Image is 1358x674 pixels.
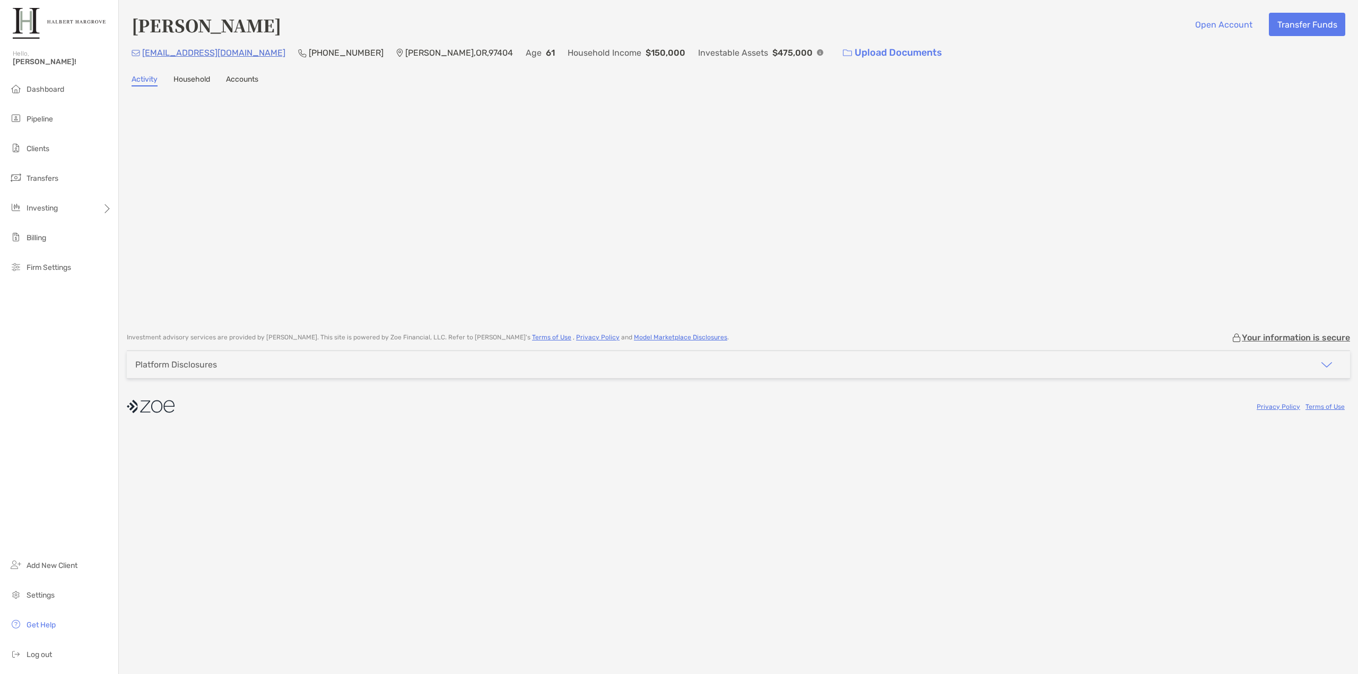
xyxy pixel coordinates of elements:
a: Terms of Use [1305,403,1345,410]
p: [EMAIL_ADDRESS][DOMAIN_NAME] [142,46,285,59]
img: firm-settings icon [10,260,22,273]
p: Age [526,46,542,59]
img: investing icon [10,201,22,214]
img: Phone Icon [298,49,307,57]
img: company logo [127,395,175,418]
img: transfers icon [10,171,22,184]
a: Accounts [226,75,258,86]
span: Add New Client [27,561,77,570]
p: Your information is secure [1242,332,1350,343]
a: Privacy Policy [576,334,620,341]
img: Zoe Logo [13,4,106,42]
img: icon arrow [1320,358,1333,371]
p: Household Income [568,46,641,59]
img: Info Icon [817,49,823,56]
span: Settings [27,591,55,600]
a: Terms of Use [532,334,571,341]
img: pipeline icon [10,112,22,125]
p: $150,000 [646,46,685,59]
p: [PERSON_NAME] , OR , 97404 [405,46,513,59]
span: Get Help [27,620,56,629]
p: Investable Assets [698,46,768,59]
a: Model Marketplace Disclosures [634,334,727,341]
span: Billing [27,233,46,242]
a: Household [173,75,210,86]
img: Location Icon [396,49,403,57]
span: Dashboard [27,85,64,94]
span: Clients [27,144,49,153]
span: Pipeline [27,115,53,124]
a: Privacy Policy [1257,403,1300,410]
a: Upload Documents [836,41,949,64]
span: Log out [27,650,52,659]
button: Open Account [1187,13,1260,36]
a: Activity [132,75,158,86]
img: Email Icon [132,50,140,56]
img: button icon [843,49,852,57]
img: dashboard icon [10,82,22,95]
img: logout icon [10,647,22,660]
span: Investing [27,204,58,213]
p: Investment advisory services are provided by [PERSON_NAME] . This site is powered by Zoe Financia... [127,334,729,342]
span: Firm Settings [27,263,71,272]
img: billing icon [10,231,22,243]
p: $475,000 [772,46,813,59]
div: Platform Disclosures [135,360,217,370]
button: Transfer Funds [1269,13,1345,36]
img: settings icon [10,588,22,601]
p: 61 [546,46,555,59]
p: [PHONE_NUMBER] [309,46,384,59]
span: [PERSON_NAME]! [13,57,112,66]
img: get-help icon [10,618,22,631]
img: add_new_client icon [10,558,22,571]
h4: [PERSON_NAME] [132,13,281,37]
span: Transfers [27,174,58,183]
img: clients icon [10,142,22,154]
